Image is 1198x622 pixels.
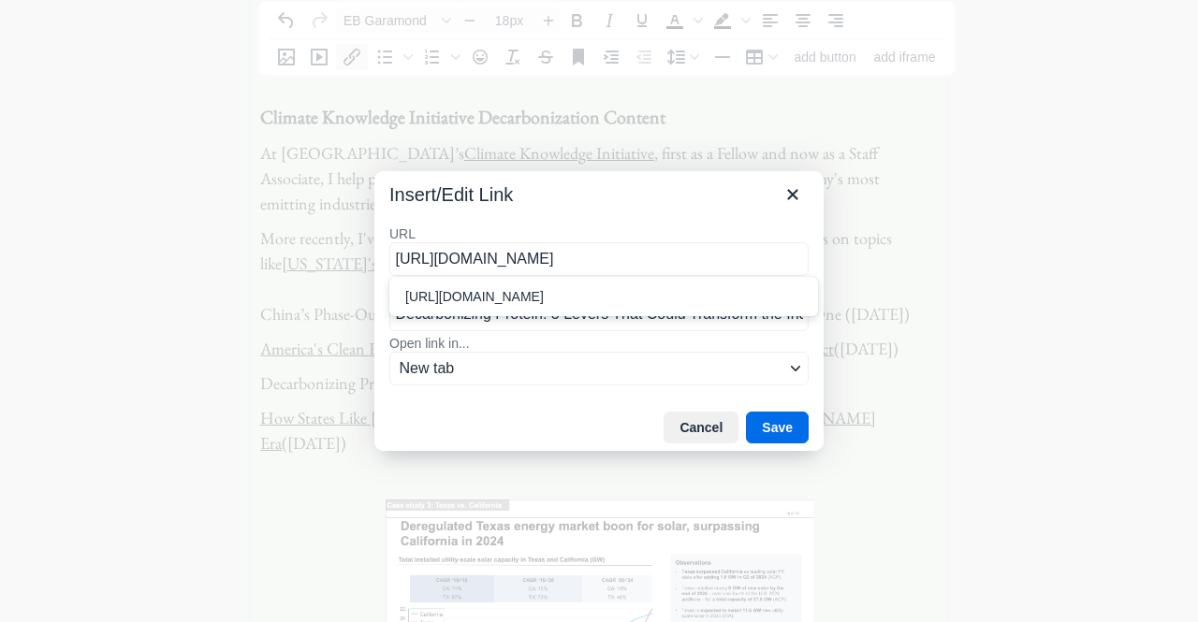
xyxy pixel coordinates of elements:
button: Open link in... [389,352,809,385]
span: New tab [400,357,784,380]
button: Close [777,179,809,210]
button: Save [746,412,809,443]
div: [URL][DOMAIN_NAME] [405,285,806,308]
button: Cancel [664,412,738,443]
div: https://business.columbia.edu/insights/climate/decarbonizing-protein-industry [394,282,813,311]
label: Open link in... [389,335,809,352]
label: URL [389,225,809,242]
